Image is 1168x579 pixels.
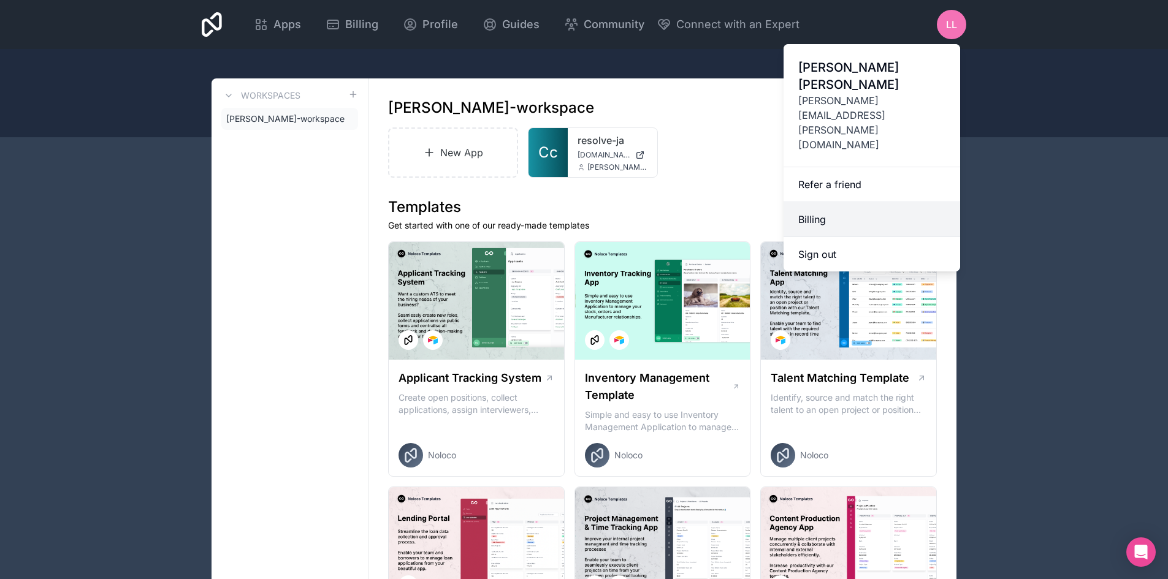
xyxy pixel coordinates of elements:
[529,128,568,177] a: Cc
[800,449,828,461] span: Noloco
[657,16,800,33] button: Connect with an Expert
[316,11,388,38] a: Billing
[388,219,937,232] p: Get started with one of our ready-made templates
[798,93,945,152] span: [PERSON_NAME][EMAIL_ADDRESS][PERSON_NAME][DOMAIN_NAME]
[399,369,541,387] h1: Applicant Tracking System
[399,392,554,416] p: Create open positions, collect applications, assign interviewers, centralise candidate feedback a...
[221,88,300,103] a: Workspaces
[578,150,647,160] a: [DOMAIN_NAME]
[273,16,301,33] span: Apps
[554,11,654,38] a: Community
[1126,537,1156,567] div: Open Intercom Messenger
[585,409,741,433] p: Simple and easy to use Inventory Management Application to manage your stock, orders and Manufact...
[538,143,558,162] span: Cc
[776,335,785,345] img: Airtable Logo
[241,89,300,102] h3: Workspaces
[784,167,960,202] a: Refer a friend
[244,11,311,38] a: Apps
[946,17,957,32] span: LL
[393,11,468,38] a: Profile
[784,202,960,237] a: Billing
[584,16,644,33] span: Community
[502,16,540,33] span: Guides
[388,127,518,178] a: New App
[221,108,358,130] a: [PERSON_NAME]-workspace
[587,162,647,172] span: [PERSON_NAME][EMAIL_ADDRESS][PERSON_NAME][DOMAIN_NAME]
[798,59,945,93] span: [PERSON_NAME] [PERSON_NAME]
[345,16,378,33] span: Billing
[428,449,456,461] span: Noloco
[614,335,624,345] img: Airtable Logo
[771,392,926,416] p: Identify, source and match the right talent to an open project or position with our Talent Matchi...
[388,98,594,118] h1: [PERSON_NAME]-workspace
[578,150,630,160] span: [DOMAIN_NAME]
[578,133,647,148] a: resolve-ja
[676,16,800,33] span: Connect with an Expert
[614,449,643,461] span: Noloco
[473,11,549,38] a: Guides
[422,16,458,33] span: Profile
[771,369,909,387] h1: Talent Matching Template
[585,369,732,404] h1: Inventory Management Template
[226,113,345,125] span: [PERSON_NAME]-workspace
[388,197,937,217] h1: Templates
[428,335,438,345] img: Airtable Logo
[784,237,960,271] button: Sign out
